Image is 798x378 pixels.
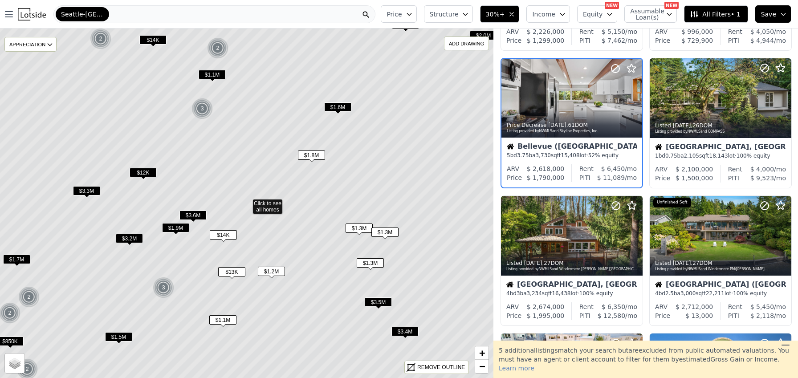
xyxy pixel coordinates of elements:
[561,152,580,159] span: 15,408
[649,195,791,326] a: Listed [DATE],27DOMListing provided byNWMLSand Windermere PM/[PERSON_NAME].Unfinished SqftHouse[G...
[209,315,236,325] span: $1.1M
[116,234,143,243] span: $3.2M
[298,150,325,160] span: $1.8M
[594,164,637,173] div: /mo
[105,332,132,341] span: $1.5M
[649,58,791,189] a: Listed [DATE],26DOMListing provided byNWMLSand COMPASSHouse[GEOGRAPHIC_DATA], [GEOGRAPHIC_DATA]1b...
[527,28,565,35] span: $ 2,226,000
[655,143,786,152] div: [GEOGRAPHIC_DATA], [GEOGRAPHIC_DATA]
[506,311,521,320] div: Price
[655,122,787,129] div: Listed , 26 DOM
[664,2,679,9] div: NEW
[655,36,670,45] div: Price
[506,281,513,288] img: House
[755,5,791,23] button: Save
[391,327,419,336] span: $3.4M
[480,5,520,23] button: 30%+
[655,260,787,267] div: Listed , 27 DOM
[391,327,419,340] div: $3.4M
[507,129,638,134] div: Listing provided by NWMLS and Skyline Properties, Inc.
[18,286,40,308] img: g1.png
[18,286,40,308] div: 2
[506,27,519,36] div: ARV
[506,281,637,290] div: [GEOGRAPHIC_DATA], [GEOGRAPHIC_DATA]
[685,312,713,319] span: $ 13,000
[597,174,625,181] span: $ 11,089
[210,230,237,243] div: $14K
[324,102,351,112] span: $1.6M
[728,27,742,36] div: Rent
[5,354,24,373] a: Layers
[139,35,167,45] span: $14K
[527,312,565,319] span: $ 1,995,000
[527,37,565,44] span: $ 1,299,000
[680,290,696,297] span: 3,000
[324,102,351,115] div: $1.6M
[493,341,798,378] div: 5 additional listing s match your search but are excluded from public automated valuations. You m...
[207,37,229,59] img: g1.png
[506,267,638,272] div: Listing provided by NWMLS and Windermere [PERSON_NAME][GEOGRAPHIC_DATA]
[130,168,157,177] span: $12K
[739,36,786,45] div: /mo
[750,28,774,35] span: $ 4,050
[579,311,590,320] div: PITI
[90,28,111,49] div: 2
[507,164,519,173] div: ARV
[258,267,285,280] div: $1.2M
[18,8,46,20] img: Lotside
[210,230,237,240] span: $14K
[527,174,565,181] span: $ 1,790,000
[179,211,207,224] div: $3.6M
[728,174,739,183] div: PITI
[73,186,100,195] span: $3.3M
[507,122,638,129] div: Price Decrease , 61 DOM
[199,70,226,83] div: $1.1M
[655,302,668,311] div: ARV
[486,10,505,19] span: 30%+
[673,260,691,266] time: 2025-09-04 23:38
[527,290,542,297] span: 3,234
[130,168,157,181] div: $12K
[527,303,565,310] span: $ 2,674,000
[218,267,245,280] div: $13K
[501,195,642,326] a: Listed [DATE],27DOMListing provided byNWMLSand Windermere [PERSON_NAME][GEOGRAPHIC_DATA]House[GEO...
[526,5,570,23] button: Income
[527,165,565,172] span: $ 2,618,000
[365,297,392,310] div: $3.5M
[470,31,497,44] div: $2.0M
[655,152,786,159] div: 1 bd 0.75 ba sqft lot · 100% equity
[506,302,519,311] div: ARV
[191,98,213,119] img: g1.png
[598,312,625,319] span: $ 12,580
[162,223,189,236] div: $1.9M
[548,122,566,128] time: 2025-09-09 02:56
[444,37,489,50] div: ADD DRAWING
[676,175,713,182] span: $ 1,500,000
[579,173,590,182] div: PITI
[742,302,786,311] div: /mo
[728,165,742,174] div: Rent
[742,165,786,174] div: /mo
[681,28,713,35] span: $ 996,000
[218,267,245,276] span: $13K
[653,198,691,207] div: Unfinished Sqft
[579,36,590,45] div: PITI
[506,36,521,45] div: Price
[706,290,725,297] span: 22,211
[417,363,465,371] div: REMOVE OUTLINE
[392,20,419,29] span: $720K
[346,224,373,233] span: $1.3M
[583,10,603,19] span: Equity
[590,36,637,45] div: /mo
[532,10,555,19] span: Income
[3,255,30,264] span: $1.7M
[381,5,416,23] button: Price
[750,303,774,310] span: $ 5,450
[676,166,713,173] span: $ 2,100,000
[579,27,594,36] div: Rent
[116,234,143,247] div: $3.2M
[507,152,637,159] div: 5 bd 3.75 ba sqft lot · 52% equity
[162,223,189,232] span: $1.9M
[371,228,399,240] div: $1.3M
[61,10,104,19] span: Seattle-[GEOGRAPHIC_DATA]-[GEOGRAPHIC_DATA]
